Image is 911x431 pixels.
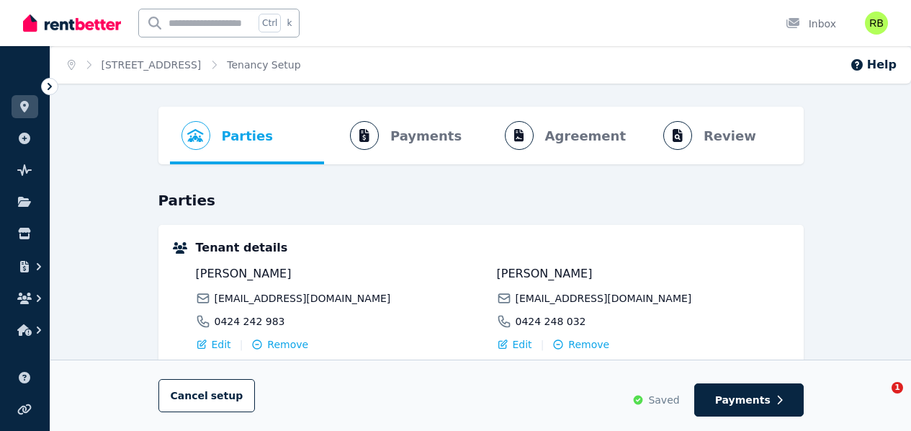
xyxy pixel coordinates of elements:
[158,190,804,210] h3: Parties
[251,337,308,352] button: Remove
[23,12,121,34] img: RentBetter
[158,379,256,412] button: Cancelsetup
[196,265,488,283] span: [PERSON_NAME]
[196,337,231,352] button: Edit
[215,291,391,306] span: [EMAIL_ADDRESS][DOMAIN_NAME]
[196,239,789,257] h5: Tenant details
[715,393,771,407] span: Payments
[865,12,888,35] img: Rosemary Balcomb
[516,314,586,329] span: 0424 248 032
[102,59,202,71] a: [STREET_ADDRESS]
[171,390,243,401] span: Cancel
[497,265,789,283] span: [PERSON_NAME]
[211,388,243,403] span: setup
[222,126,273,146] span: Parties
[850,56,897,74] button: Help
[212,337,231,352] span: Edit
[648,393,679,407] span: Saved
[862,382,897,417] iframe: Intercom live chat
[240,337,243,352] span: |
[50,46,318,84] nav: Breadcrumb
[786,17,836,31] div: Inbox
[694,383,804,417] button: Payments
[513,337,532,352] span: Edit
[892,382,903,394] span: 1
[497,337,532,352] button: Edit
[552,337,609,352] button: Remove
[259,14,281,32] span: Ctrl
[215,314,285,329] span: 0424 242 983
[541,337,544,352] span: |
[516,291,692,306] span: [EMAIL_ADDRESS][DOMAIN_NAME]
[158,107,804,164] nav: Progress
[170,107,284,164] button: Parties
[568,337,609,352] span: Remove
[267,337,308,352] span: Remove
[287,17,292,29] span: k
[227,58,300,72] span: Tenancy Setup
